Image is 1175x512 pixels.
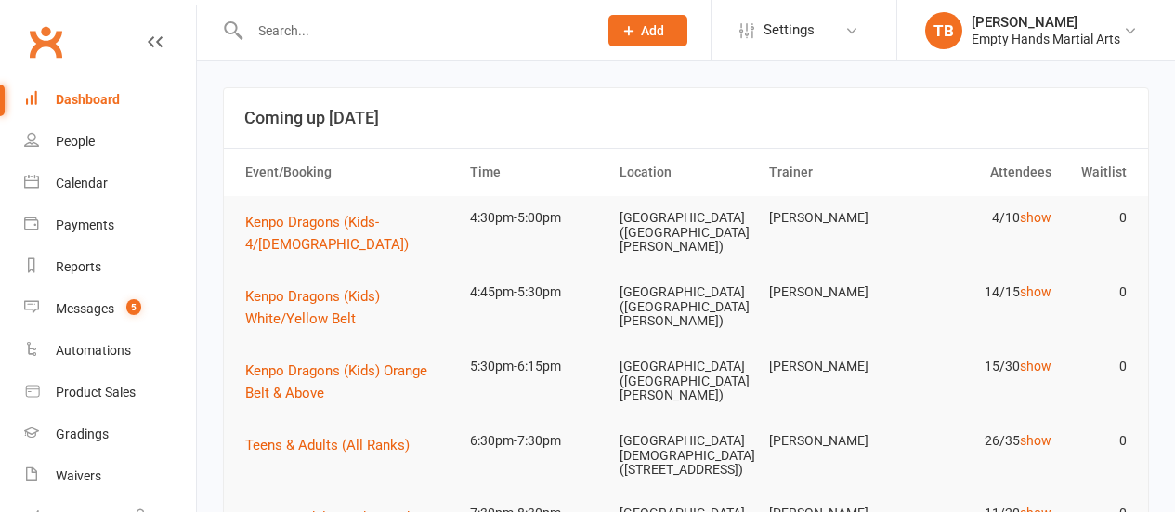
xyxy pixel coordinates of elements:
th: Event/Booking [237,149,462,196]
div: Gradings [56,427,109,441]
span: Add [641,23,664,38]
div: Messages [56,301,114,316]
button: Add [608,15,687,46]
a: Gradings [24,414,196,455]
td: 26/35 [910,419,1060,463]
div: Automations [56,343,131,358]
span: Teens & Adults (All Ranks) [245,437,410,453]
button: Kenpo Dragons (Kids) White/Yellow Belt [245,285,453,330]
td: 4:45pm-5:30pm [462,270,611,314]
button: Kenpo Dragons (Kids-4/[DEMOGRAPHIC_DATA]) [245,211,453,256]
span: Settings [764,9,815,51]
div: Calendar [56,176,108,190]
a: Payments [24,204,196,246]
a: Product Sales [24,372,196,414]
a: show [1020,433,1051,448]
td: [PERSON_NAME] [761,419,910,463]
td: [GEOGRAPHIC_DATA]([GEOGRAPHIC_DATA][PERSON_NAME]) [611,196,761,269]
td: 4/10 [910,196,1060,240]
th: Waitlist [1060,149,1135,196]
th: Time [462,149,611,196]
td: [PERSON_NAME] [761,270,910,314]
div: Empty Hands Martial Arts [972,31,1120,47]
td: 6:30pm-7:30pm [462,419,611,463]
a: Clubworx [22,19,69,65]
div: [PERSON_NAME] [972,14,1120,31]
td: 0 [1060,419,1135,463]
td: 14/15 [910,270,1060,314]
td: 0 [1060,270,1135,314]
th: Trainer [761,149,910,196]
div: TB [925,12,962,49]
td: 0 [1060,345,1135,388]
td: [PERSON_NAME] [761,345,910,388]
span: Kenpo Dragons (Kids) White/Yellow Belt [245,288,380,327]
th: Attendees [910,149,1060,196]
div: Waivers [56,468,101,483]
h3: Coming up [DATE] [244,109,1128,127]
button: Teens & Adults (All Ranks) [245,434,423,456]
span: Kenpo Dragons (Kids) Orange Belt & Above [245,362,427,401]
div: Payments [56,217,114,232]
a: Messages 5 [24,288,196,330]
div: Product Sales [56,385,136,400]
a: Reports [24,246,196,288]
div: Reports [56,259,101,274]
td: [GEOGRAPHIC_DATA]([GEOGRAPHIC_DATA][PERSON_NAME]) [611,345,761,417]
td: [GEOGRAPHIC_DATA]([GEOGRAPHIC_DATA][PERSON_NAME]) [611,270,761,343]
a: Calendar [24,163,196,204]
a: People [24,121,196,163]
div: People [56,134,95,149]
td: [GEOGRAPHIC_DATA][DEMOGRAPHIC_DATA] ([STREET_ADDRESS]) [611,419,761,492]
span: Kenpo Dragons (Kids-4/[DEMOGRAPHIC_DATA]) [245,214,409,253]
td: 5:30pm-6:15pm [462,345,611,388]
a: Dashboard [24,79,196,121]
td: 4:30pm-5:00pm [462,196,611,240]
a: Automations [24,330,196,372]
th: Location [611,149,761,196]
td: 15/30 [910,345,1060,388]
input: Search... [244,18,585,44]
a: Waivers [24,455,196,497]
td: 0 [1060,196,1135,240]
a: show [1020,210,1051,225]
a: show [1020,359,1051,374]
div: Dashboard [56,92,120,107]
td: [PERSON_NAME] [761,196,910,240]
span: 5 [126,299,141,315]
button: Kenpo Dragons (Kids) Orange Belt & Above [245,360,453,404]
a: show [1020,284,1051,299]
